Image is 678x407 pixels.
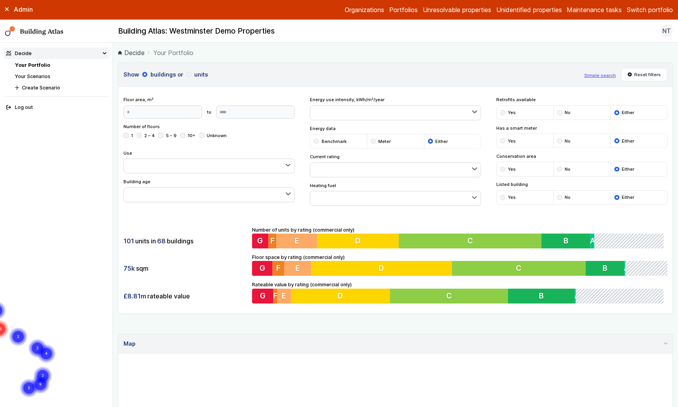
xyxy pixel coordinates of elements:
[123,237,134,245] span: 101
[578,289,579,303] button: A
[13,82,109,93] button: Create Scenario
[273,291,277,300] span: F
[123,150,295,174] div: Use
[448,291,454,300] span: C
[295,236,299,245] span: E
[284,261,311,276] button: E
[118,334,673,353] summary: Map
[123,234,247,248] div: units in buildings
[594,234,598,248] button: A
[310,96,481,120] div: Energy use intensity, kWh/m²/year
[391,289,510,303] button: C
[496,181,668,187] span: Listed building
[496,5,562,14] a: Unidentified properties
[496,96,668,103] span: Retrofits available
[118,48,145,57] a: Decide
[15,62,50,68] a: Your Portfolio
[291,289,391,303] button: D
[627,5,673,14] button: Switch portfolio
[123,96,295,118] div: Floor area, m²
[621,68,668,81] button: Reset filters
[153,48,193,57] span: Your Portfolio
[379,264,384,273] span: D
[157,237,166,245] span: 68
[542,291,546,300] span: B
[400,234,544,248] button: C
[252,289,274,303] button: G
[252,226,668,249] div: Number of units by rating (commercial only)
[338,291,344,300] span: D
[295,264,300,273] span: E
[311,261,452,276] button: D
[118,26,275,36] h2: Building Atlas: Westminster Demo Properties
[310,125,481,149] div: Energy data
[276,264,280,273] span: F
[252,281,668,303] div: Rateable value by rating (commercial only)
[660,25,673,37] button: NT
[624,261,625,276] button: A
[345,5,384,14] a: Organizations
[282,291,286,300] span: E
[4,102,109,113] button: Log out
[273,289,277,303] button: F
[624,264,630,273] span: A
[123,179,295,202] div: Building age
[123,123,295,145] div: Number of floors
[123,261,247,276] div: sqm
[252,261,272,276] button: G
[272,261,284,276] button: F
[496,125,668,131] span: Has a smart meter
[662,26,671,36] span: NT
[268,234,277,248] button: F
[257,236,263,245] span: G
[496,153,668,159] span: Conservation area
[310,154,481,177] div: Current rating
[277,289,291,303] button: E
[277,234,318,248] button: E
[452,261,585,276] button: C
[469,236,475,245] span: C
[584,72,616,79] button: Simple search
[423,5,491,14] a: Unresolvable properties
[356,236,361,245] span: D
[310,182,481,206] div: Heating fuel
[516,264,521,273] span: C
[4,48,109,59] summary: Decide
[594,236,599,245] span: A
[603,264,607,273] span: B
[389,5,418,14] a: Portfolios
[586,261,624,276] button: B
[318,234,400,248] button: D
[15,73,50,79] a: Your Scenarios
[123,70,579,79] h3: Show
[123,289,247,303] div: rateable value
[567,236,571,245] span: B
[123,292,146,300] span: £8.81m
[510,289,578,303] button: B
[544,234,593,248] button: B
[123,105,295,119] form: to
[252,253,668,276] div: Floor space by rating (commercial only)
[123,264,135,273] span: 75k
[6,50,32,57] div: Decide
[5,26,15,36] img: main-0bbd2752.svg
[578,291,583,300] span: A
[567,5,622,14] a: Maintenance tasks
[270,236,275,245] span: F
[259,291,265,300] span: G
[252,234,268,248] button: G
[259,264,265,273] span: G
